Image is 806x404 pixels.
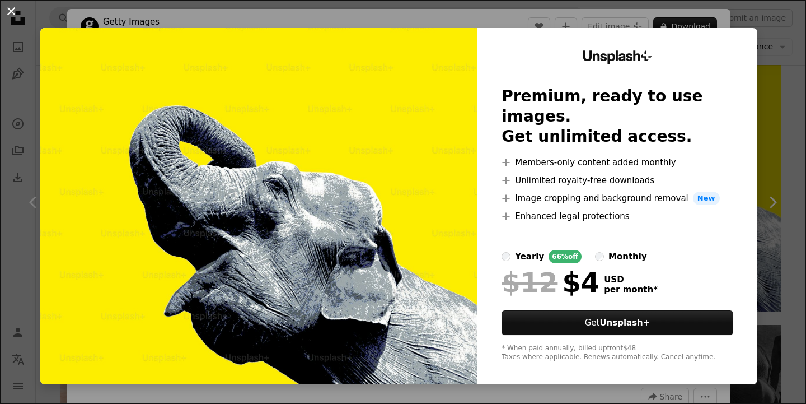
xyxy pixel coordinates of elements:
[502,310,733,335] button: GetUnsplash+
[502,156,733,169] li: Members-only content added monthly
[595,252,604,261] input: monthly
[502,210,733,223] li: Enhanced legal protections
[502,252,510,261] input: yearly66%off
[604,275,658,285] span: USD
[502,192,733,205] li: Image cropping and background removal
[502,268,599,297] div: $4
[502,86,733,147] h2: Premium, ready to use images. Get unlimited access.
[608,250,647,263] div: monthly
[693,192,720,205] span: New
[599,318,650,328] strong: Unsplash+
[502,344,733,362] div: * When paid annually, billed upfront $48 Taxes where applicable. Renews automatically. Cancel any...
[549,250,582,263] div: 66% off
[502,268,557,297] span: $12
[604,285,658,295] span: per month *
[502,174,733,187] li: Unlimited royalty-free downloads
[515,250,544,263] div: yearly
